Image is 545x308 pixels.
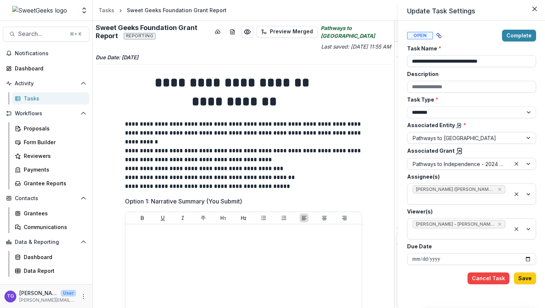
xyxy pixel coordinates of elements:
button: View dependent tasks [433,30,445,42]
label: Associated Grant [407,147,532,155]
label: Associated Entity [407,121,532,129]
button: Complete [502,30,536,42]
label: Due Date [407,242,532,250]
span: [PERSON_NAME] ([PERSON_NAME][EMAIL_ADDRESS][PERSON_NAME][DOMAIN_NAME]) [416,187,495,192]
div: Remove Diana Hill (diana.hill@pathwaystoindependence.org) [497,186,503,193]
label: Task Name [407,44,532,52]
div: Clear selected options [512,225,521,234]
label: Task Type [407,96,532,103]
label: Viewer(s) [407,208,532,215]
span: [PERSON_NAME] - [PERSON_NAME][EMAIL_ADDRESS][DOMAIN_NAME] [416,222,495,227]
button: Close [529,3,541,15]
button: Save [514,272,536,284]
label: Description [407,70,532,78]
div: Remove Isabella Jones - isabella@sweetgeeksfoundation.org [497,221,503,228]
span: Open [407,32,433,39]
div: Clear selected options [512,159,521,168]
button: Cancel Task [468,272,509,284]
div: Clear selected options [512,190,521,199]
label: Assignee(s) [407,173,532,181]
